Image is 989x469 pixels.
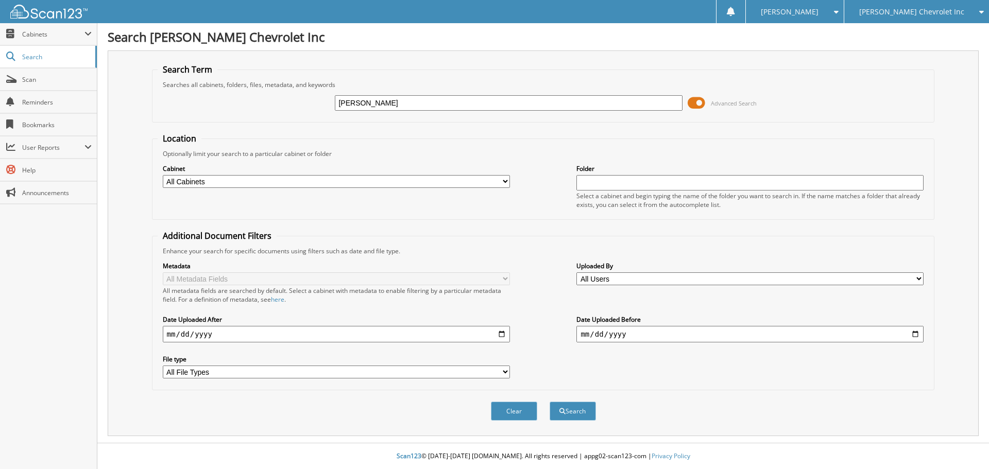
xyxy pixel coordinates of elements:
legend: Additional Document Filters [158,230,277,241]
span: Advanced Search [711,99,757,107]
span: [PERSON_NAME] [761,9,819,15]
span: Search [22,53,90,61]
a: here [271,295,284,304]
legend: Search Term [158,64,217,75]
span: Reminders [22,98,92,107]
label: Uploaded By [576,262,924,270]
span: Announcements [22,188,92,197]
div: Searches all cabinets, folders, files, metadata, and keywords [158,80,929,89]
span: Help [22,166,92,175]
span: User Reports [22,143,84,152]
span: Scan [22,75,92,84]
label: Date Uploaded Before [576,315,924,324]
div: Enhance your search for specific documents using filters such as date and file type. [158,247,929,255]
iframe: Chat Widget [937,420,989,469]
button: Clear [491,402,537,421]
label: File type [163,355,510,363]
div: Optionally limit your search to a particular cabinet or folder [158,149,929,158]
div: All metadata fields are searched by default. Select a cabinet with metadata to enable filtering b... [163,286,510,304]
h1: Search [PERSON_NAME] Chevrolet Inc [108,28,979,45]
label: Metadata [163,262,510,270]
button: Search [550,402,596,421]
legend: Location [158,133,201,144]
label: Folder [576,164,924,173]
img: scan123-logo-white.svg [10,5,88,19]
span: Cabinets [22,30,84,39]
div: Select a cabinet and begin typing the name of the folder you want to search in. If the name match... [576,192,924,209]
input: end [576,326,924,342]
span: [PERSON_NAME] Chevrolet Inc [859,9,964,15]
label: Date Uploaded After [163,315,510,324]
div: © [DATE]-[DATE] [DOMAIN_NAME]. All rights reserved | appg02-scan123-com | [97,444,989,469]
label: Cabinet [163,164,510,173]
span: Bookmarks [22,120,92,129]
a: Privacy Policy [652,451,690,460]
input: start [163,326,510,342]
span: Scan123 [397,451,421,460]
